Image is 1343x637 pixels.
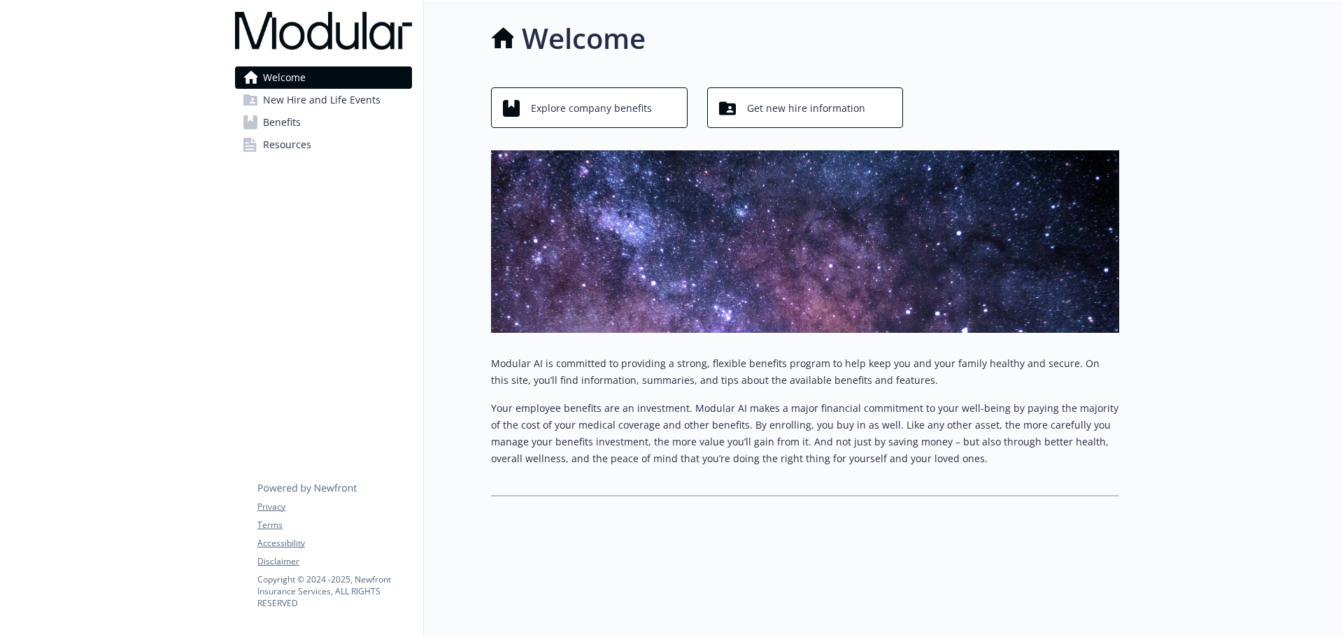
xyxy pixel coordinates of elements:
a: Accessibility [257,537,411,550]
button: Explore company benefits [491,87,688,128]
h1: Welcome [522,17,646,59]
a: Terms [257,519,411,531]
a: Resources [235,134,412,156]
p: Your employee benefits are an investment. Modular AI makes a major financial commitment to your w... [491,400,1119,467]
span: New Hire and Life Events [263,89,381,111]
p: Copyright © 2024 - 2025 , Newfront Insurance Services, ALL RIGHTS RESERVED [257,573,411,609]
p: Modular AI is committed to providing a strong, flexible benefits program to help keep you and you... [491,355,1119,389]
a: Welcome [235,66,412,89]
a: Disclaimer [257,555,411,568]
button: Get new hire information [707,87,904,128]
span: Explore company benefits [531,95,652,122]
a: New Hire and Life Events [235,89,412,111]
span: Benefits [263,111,301,134]
img: overview page banner [491,150,1119,333]
a: Privacy [257,501,411,513]
span: Welcome [263,66,306,89]
span: Resources [263,134,311,156]
a: Benefits [235,111,412,134]
span: Get new hire information [747,95,865,122]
